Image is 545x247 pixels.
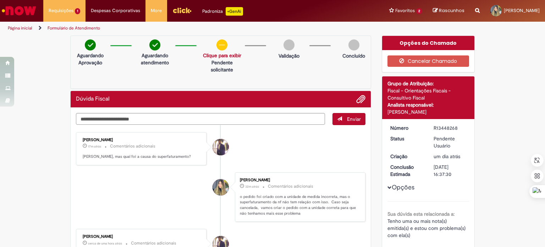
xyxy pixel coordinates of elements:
div: [PERSON_NAME] [83,235,201,239]
span: Tenho uma ou mais nota(s) emitida(s) e estou com problema(s) com ela(s) [387,218,467,238]
span: More [151,7,162,14]
time: 27/08/2025 15:21:15 [88,144,101,149]
div: [DATE] 16:37:30 [434,163,467,178]
span: um dia atrás [434,153,460,160]
h2: Dúvida Fiscal Histórico de tíquete [76,96,110,102]
dt: Número [385,124,429,131]
time: 26/08/2025 13:13:14 [434,153,460,160]
img: circle-minus.png [216,39,227,50]
small: Comentários adicionais [131,240,176,246]
p: Concluído [342,52,365,59]
small: Comentários adicionais [268,183,313,189]
button: Enviar [332,113,365,125]
p: Validação [279,52,299,59]
img: img-circle-grey.png [348,39,359,50]
span: Rascunhos [439,7,464,14]
a: Página inicial [8,25,32,31]
div: Gabriel Rodrigues Barao [213,139,229,155]
small: Comentários adicionais [110,143,155,149]
button: Cancelar Chamado [387,55,469,67]
span: Favoritos [395,7,415,14]
span: cerca de uma hora atrás [88,241,122,246]
a: Formulário de Atendimento [48,25,100,31]
p: Aguardando Aprovação [73,52,107,66]
div: Fiscal - Orientações Fiscais - Consultivo Fiscal [387,87,469,101]
span: 17m atrás [88,144,101,149]
span: Enviar [347,116,361,122]
span: Despesas Corporativas [91,7,140,14]
p: Aguardando atendimento [138,52,171,66]
img: img-circle-grey.png [283,39,294,50]
span: 2 [416,8,422,14]
p: o pedido foi criado com a unidade de medida incorreta, mas o superfaturamento da nf não tem relaç... [240,194,358,216]
span: Requisições [49,7,73,14]
dt: Conclusão Estimada [385,163,429,178]
div: [PERSON_NAME] [83,138,201,142]
textarea: Digite sua mensagem aqui... [76,113,325,125]
div: 26/08/2025 13:13:14 [434,153,467,160]
div: [PERSON_NAME] [240,178,358,182]
div: Pendente Usuário [434,135,467,149]
img: ServiceNow [1,4,37,18]
ul: Trilhas de página [5,22,358,35]
div: Giulia Monique Antunes Do Nascimento [213,179,229,195]
button: Adicionar anexos [356,95,365,104]
a: Clique para exibir [203,52,241,59]
div: Opções do Chamado [382,36,475,50]
time: 27/08/2025 15:05:45 [245,184,259,189]
div: Analista responsável: [387,101,469,108]
img: check-circle-green.png [149,39,160,50]
span: 32m atrás [245,184,259,189]
p: +GenAi [226,7,243,16]
div: [PERSON_NAME] [387,108,469,116]
span: [PERSON_NAME] [504,7,540,14]
div: Grupo de Atribuição: [387,80,469,87]
dt: Status [385,135,429,142]
div: Padroniza [202,7,243,16]
img: check-circle-green.png [85,39,96,50]
p: [PERSON_NAME], mas qual foi a causa do superfaturamento? [83,154,201,160]
span: 1 [75,8,80,14]
dt: Criação [385,153,429,160]
b: Sua dúvida esta relacionada a: [387,211,455,217]
p: Pendente solicitante [203,59,241,73]
div: R13448268 [434,124,467,131]
img: click_logo_yellow_360x200.png [172,5,192,16]
time: 27/08/2025 14:36:45 [88,241,122,246]
a: Rascunhos [433,7,464,14]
